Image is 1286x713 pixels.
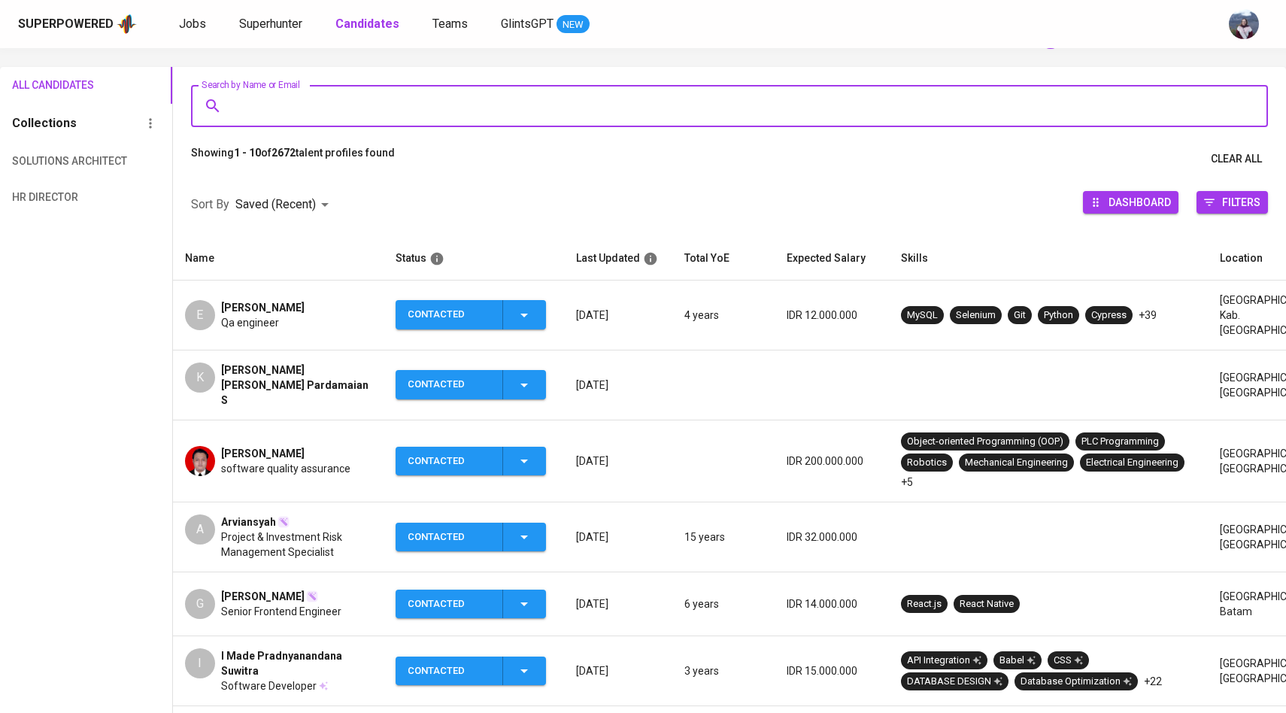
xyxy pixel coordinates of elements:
[1139,308,1157,323] p: +39
[12,152,94,171] span: Solutions Architect
[907,435,1063,449] div: Object-oriented Programming (OOP)
[672,237,775,281] th: Total YoE
[221,300,305,315] span: [PERSON_NAME]
[432,17,468,31] span: Teams
[18,16,114,33] div: Superpowered
[956,308,996,323] div: Selenium
[12,76,94,95] span: All Candidates
[335,15,402,34] a: Candidates
[335,17,399,31] b: Candidates
[221,446,305,461] span: [PERSON_NAME]
[787,663,877,678] p: IDR 15.000.000
[117,13,137,35] img: app logo
[907,654,981,668] div: API Integration
[1021,675,1132,689] div: Database Optimization
[239,15,305,34] a: Superhunter
[1109,192,1171,212] span: Dashboard
[221,315,279,330] span: Qa engineer
[576,308,660,323] p: [DATE]
[396,447,546,476] button: Contacted
[787,596,877,611] p: IDR 14.000.000
[408,657,490,686] div: Contacted
[221,363,372,408] span: [PERSON_NAME] [PERSON_NAME] Pardamaian S
[185,589,215,619] div: G
[396,657,546,686] button: Contacted
[12,113,77,134] h6: Collections
[396,370,546,399] button: Contacted
[18,13,137,35] a: Superpoweredapp logo
[564,237,672,281] th: Last Updated
[235,196,316,214] p: Saved (Recent)
[185,648,215,678] div: I
[787,529,877,545] p: IDR 32.000.000
[408,590,490,619] div: Contacted
[1091,308,1127,323] div: Cypress
[787,308,877,323] p: IDR 12.000.000
[1014,308,1026,323] div: Git
[557,17,590,32] span: NEW
[185,514,215,545] div: A
[1144,674,1162,689] p: +22
[684,308,763,323] p: 4 years
[306,590,318,602] img: magic_wand.svg
[576,454,660,469] p: [DATE]
[684,596,763,611] p: 6 years
[408,300,490,329] div: Contacted
[999,654,1036,668] div: Babel
[1083,191,1178,214] button: Dashboard
[576,378,660,393] p: [DATE]
[907,456,947,470] div: Robotics
[221,648,372,678] span: I Made Pradnyanandana Suwitra
[1211,150,1262,168] span: Clear All
[12,188,94,207] span: HR Director
[396,590,546,619] button: Contacted
[1205,145,1268,173] button: Clear All
[775,237,889,281] th: Expected Salary
[1197,191,1268,214] button: Filters
[1229,9,1259,39] img: christine.raharja@glints.com
[1054,654,1083,668] div: CSS
[221,604,341,619] span: Senior Frontend Engineer
[179,15,209,34] a: Jobs
[432,15,471,34] a: Teams
[221,589,305,604] span: [PERSON_NAME]
[501,17,554,31] span: GlintsGPT
[684,663,763,678] p: 3 years
[185,300,215,330] div: E
[907,308,938,323] div: MySQL
[271,147,296,159] b: 2672
[173,237,384,281] th: Name
[239,17,302,31] span: Superhunter
[221,514,276,529] span: Arviansyah
[396,300,546,329] button: Contacted
[408,370,490,399] div: Contacted
[901,475,913,490] p: +5
[221,678,317,693] span: Software Developer
[185,363,215,393] div: K
[384,237,564,281] th: Status
[221,461,350,476] span: software quality assurance
[278,516,290,528] img: magic_wand.svg
[234,147,261,159] b: 1 - 10
[889,237,1208,281] th: Skills
[396,523,546,552] button: Contacted
[1222,192,1260,212] span: Filters
[1044,308,1073,323] div: Python
[960,597,1014,611] div: React Native
[191,196,229,214] p: Sort By
[576,596,660,611] p: [DATE]
[1081,435,1159,449] div: PLC Programming
[576,529,660,545] p: [DATE]
[179,17,206,31] span: Jobs
[787,454,877,469] p: IDR 200.000.000
[185,446,215,476] img: 53e122cb-da24-4fdb-a582-8c36b8185be1.jpg
[191,145,395,173] p: Showing of talent profiles found
[501,15,590,34] a: GlintsGPT NEW
[684,529,763,545] p: 15 years
[965,456,1068,470] div: Mechanical Engineering
[221,529,372,560] span: Project & Investment Risk Management Specialist
[408,523,490,552] div: Contacted
[907,675,1002,689] div: DATABASE DESIGN
[235,191,334,219] div: Saved (Recent)
[907,597,942,611] div: React.js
